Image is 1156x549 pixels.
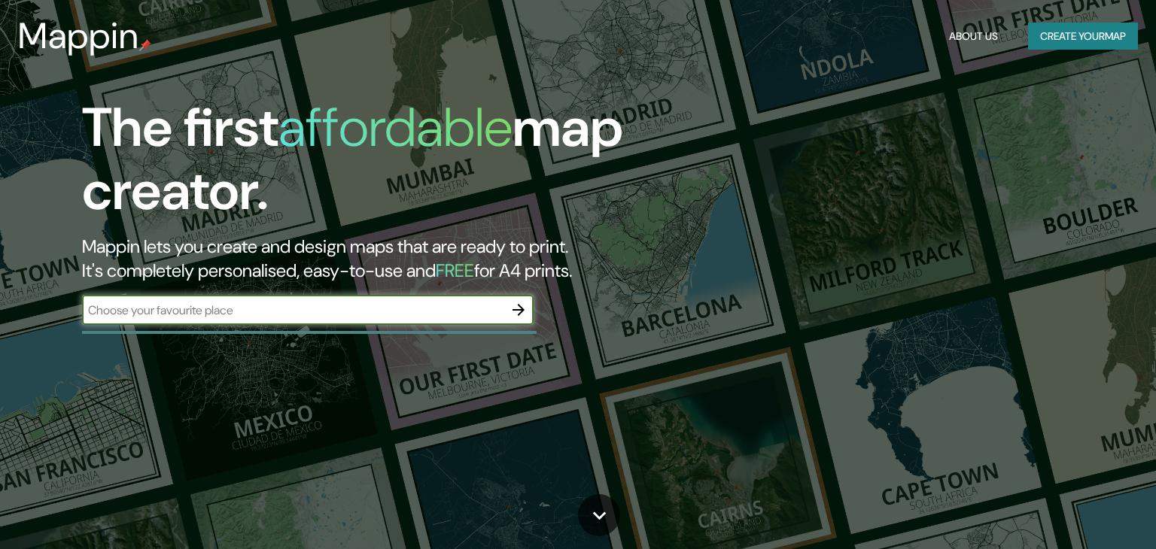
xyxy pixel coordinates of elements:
[82,302,503,319] input: Choose your favourite place
[943,23,1004,50] button: About Us
[436,259,474,282] h5: FREE
[82,235,660,283] h2: Mappin lets you create and design maps that are ready to print. It's completely personalised, eas...
[139,39,151,51] img: mappin-pin
[278,93,513,162] h1: affordable
[18,15,139,57] h3: Mappin
[82,96,660,235] h1: The first map creator.
[1028,23,1138,50] button: Create yourmap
